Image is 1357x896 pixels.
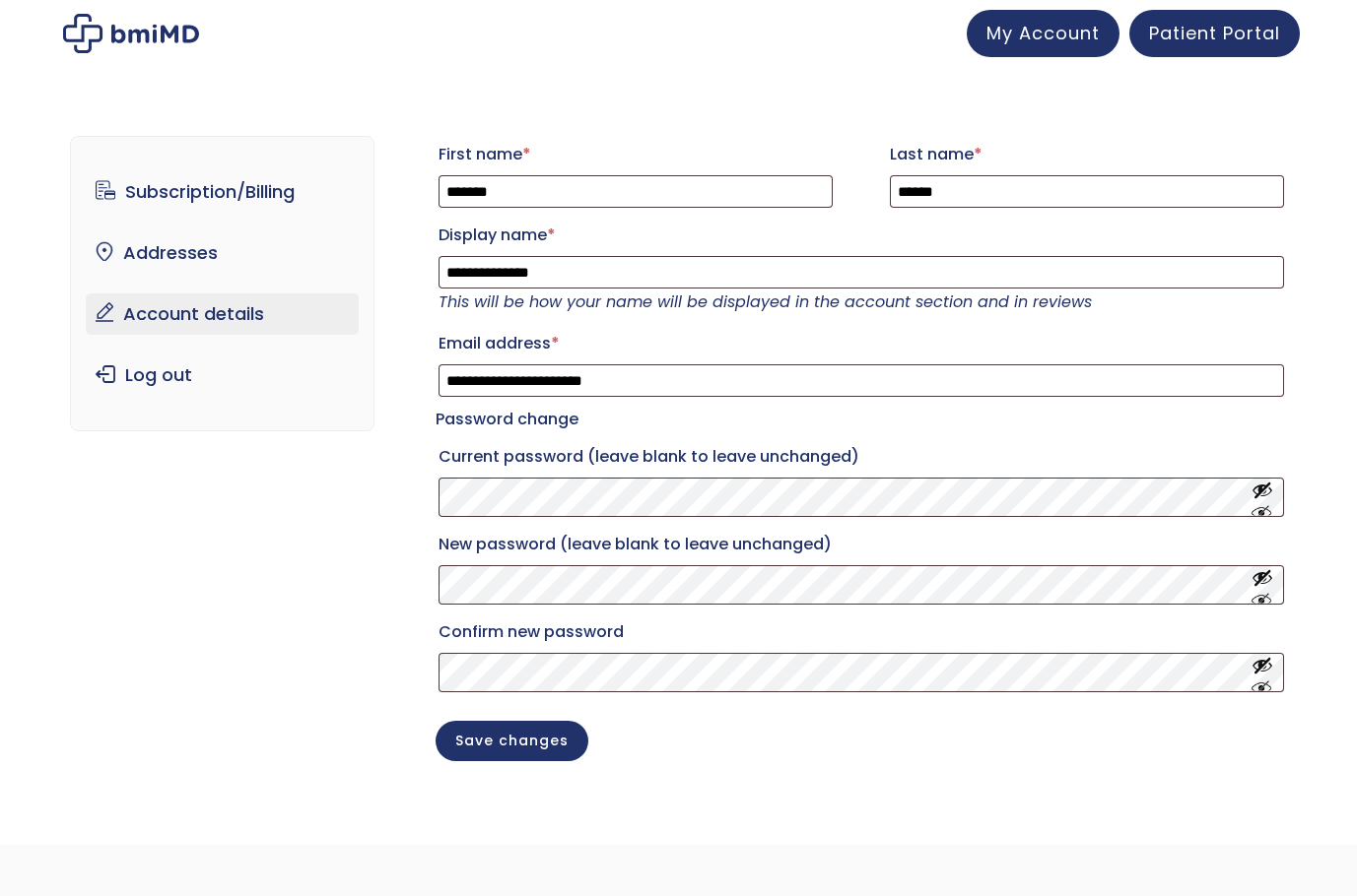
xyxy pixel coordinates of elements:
[1149,21,1280,45] span: Patient Portal
[439,441,1284,473] label: Current password (leave blank to leave unchanged)
[1129,10,1300,57] a: Patient Portal
[1252,567,1273,604] button: Show password
[1252,655,1273,691] button: Show password
[86,354,359,396] a: Log out
[967,10,1120,57] a: My Account
[436,406,578,433] legend: Password change
[439,220,1284,251] label: Display name
[70,136,374,431] nav: Account pages
[439,616,1284,648] label: Confirm new password
[436,721,588,761] button: Save changes
[890,139,1284,170] label: Last name
[86,171,359,213] a: Subscription/Billing
[1252,480,1273,516] button: Show password
[86,232,359,274] a: Addresses
[439,139,833,170] label: First name
[86,293,359,335] a: Account details
[986,21,1100,45] span: My Account
[439,290,1092,313] em: This will be how your name will be displayed in the account section and in reviews
[439,529,1284,560] label: New password (leave blank to leave unchanged)
[63,14,199,53] img: My account
[439,328,1284,359] label: Email address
